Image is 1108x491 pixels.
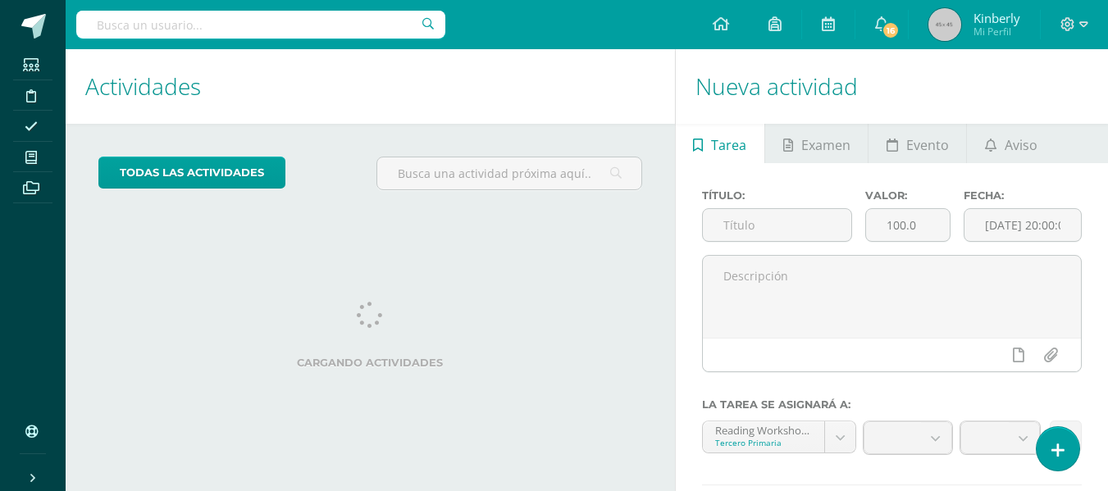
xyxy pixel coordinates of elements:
[866,209,950,241] input: Puntos máximos
[1005,125,1037,165] span: Aviso
[882,21,900,39] span: 16
[964,189,1082,202] label: Fecha:
[702,189,853,202] label: Título:
[973,10,1020,26] span: Kinberly
[928,8,961,41] img: 45x45
[98,157,285,189] a: todas las Actividades
[711,125,746,165] span: Tarea
[865,189,951,202] label: Valor:
[703,421,855,452] a: Reading Workshop 'A'Tercero Primaria
[377,157,641,189] input: Busca una actividad próxima aquí...
[801,125,850,165] span: Examen
[85,49,655,124] h1: Actividades
[906,125,949,165] span: Evento
[703,209,852,241] input: Título
[715,437,812,448] div: Tercero Primaria
[695,49,1088,124] h1: Nueva actividad
[98,357,642,369] label: Cargando actividades
[765,124,868,163] a: Examen
[964,209,1081,241] input: Fecha de entrega
[967,124,1055,163] a: Aviso
[869,124,966,163] a: Evento
[715,421,812,437] div: Reading Workshop 'A'
[702,398,1082,411] label: La tarea se asignará a:
[676,124,764,163] a: Tarea
[76,11,445,39] input: Busca un usuario...
[973,25,1020,39] span: Mi Perfil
